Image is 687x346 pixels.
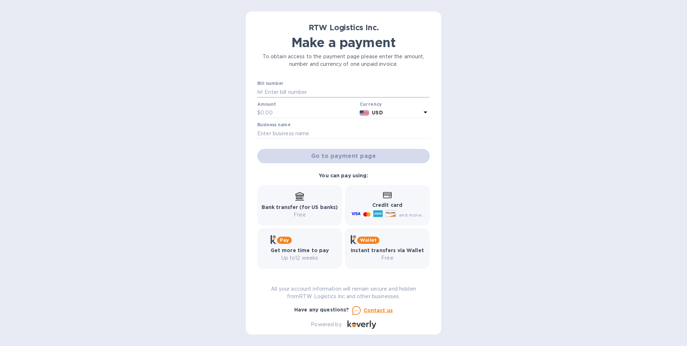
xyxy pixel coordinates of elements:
[257,285,430,300] p: All your account information will remain secure and hidden from RTW Logistics Inc. and other busi...
[257,128,430,139] input: Enter business name
[263,87,430,97] input: Enter bill number
[351,247,424,253] b: Instant transfers via Wallet
[262,204,338,210] b: Bank transfer (for US banks)
[257,53,430,68] p: To obtain access to the payment page please enter the amount, number and currency of one unpaid i...
[294,307,349,313] b: Have any questions?
[257,123,290,127] label: Business name
[309,23,379,32] b: RTW Logistics Inc.
[257,109,260,117] p: $
[399,212,425,218] span: and more...
[360,237,377,243] b: Wallet
[271,247,329,253] b: Get more time to pay
[257,88,263,96] p: №
[257,35,430,50] h1: Make a payment
[360,110,369,115] img: USD
[351,254,424,262] p: Free
[372,110,383,115] b: USD
[271,254,329,262] p: Up to 12 weeks
[262,211,338,219] p: Free
[260,108,357,118] input: 0.00
[280,237,289,243] b: Pay
[364,308,393,313] u: Contact us
[360,101,382,107] b: Currency
[372,202,402,208] b: Credit card
[319,173,368,178] b: You can pay using:
[257,82,283,86] label: Bill number
[257,102,276,106] label: Amount
[311,321,341,328] p: Powered by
